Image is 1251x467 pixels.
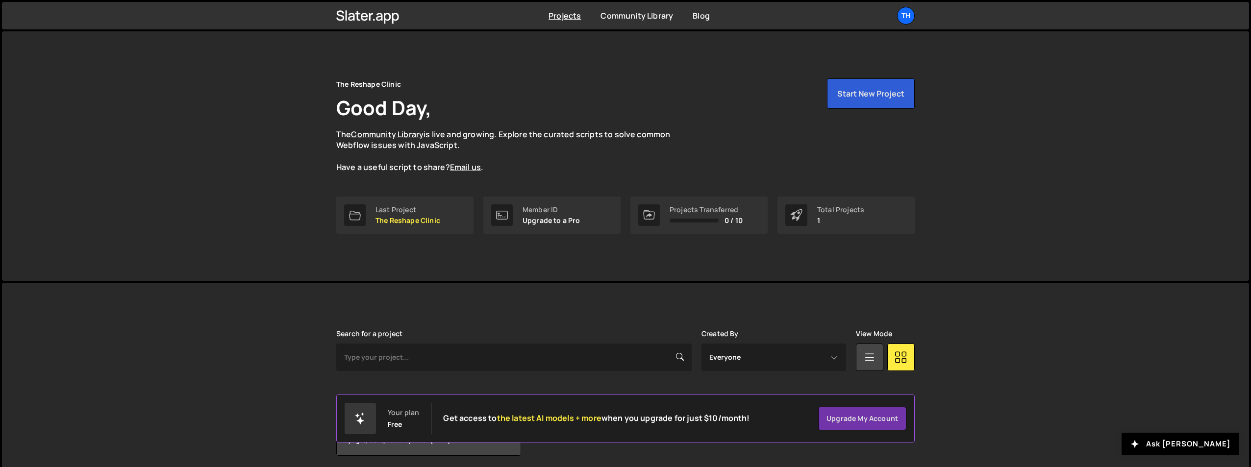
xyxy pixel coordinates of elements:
[443,414,750,423] h2: Get access to when you upgrade for just $10/month!
[336,129,689,173] p: The is live and growing. Explore the curated scripts to solve common Webflow issues with JavaScri...
[388,409,419,417] div: Your plan
[856,330,892,338] label: View Mode
[351,129,424,140] a: Community Library
[497,413,601,423] span: the latest AI models + more
[818,407,906,430] a: Upgrade my account
[450,162,481,172] a: Email us
[336,94,431,121] h1: Good Day,
[523,217,580,224] p: Upgrade to a Pro
[693,10,710,21] a: Blog
[549,10,581,21] a: Projects
[725,217,743,224] span: 0 / 10
[336,330,402,338] label: Search for a project
[388,420,402,428] div: Free
[336,197,474,234] a: Last Project The Reshape Clinic
[523,206,580,214] div: Member ID
[336,344,692,371] input: Type your project...
[827,78,915,109] button: Start New Project
[897,7,915,25] a: Th
[670,206,743,214] div: Projects Transferred
[701,330,739,338] label: Created By
[375,217,440,224] p: The Reshape Clinic
[1122,433,1239,455] button: Ask [PERSON_NAME]
[336,78,401,90] div: The Reshape Clinic
[817,206,864,214] div: Total Projects
[817,217,864,224] p: 1
[600,10,673,21] a: Community Library
[375,206,440,214] div: Last Project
